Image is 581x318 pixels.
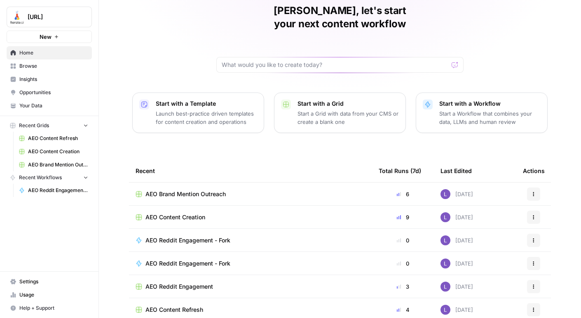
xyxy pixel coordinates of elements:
[19,89,88,96] span: Opportunities
[28,148,88,155] span: AEO Content Creation
[7,73,92,86] a: Insights
[19,62,88,70] span: Browse
[7,46,92,59] a: Home
[156,100,257,108] p: Start with a Template
[439,109,541,126] p: Start a Workflow that combines your data, LLMs and human review
[440,259,473,268] div: [DATE]
[216,4,464,31] h1: [PERSON_NAME], let's start your next content workflow
[136,159,365,182] div: Recent
[40,33,52,41] span: New
[15,132,92,145] a: AEO Content Refresh
[19,49,88,57] span: Home
[298,100,399,108] p: Start with a Grid
[136,259,365,268] a: AEO Reddit Engagement - Fork
[156,109,257,126] p: Launch best-practice driven templates for content creation and operations
[440,235,450,245] img: rn7sh892ioif0lo51687sih9ndqw
[7,301,92,315] button: Help + Support
[28,161,88,168] span: AEO Brand Mention Outreach
[440,189,450,199] img: rn7sh892ioif0lo51687sih9ndqw
[136,236,365,244] a: AEO Reddit Engagement - Fork
[19,122,49,129] span: Recent Grids
[379,259,427,268] div: 0
[28,187,88,194] span: AEO Reddit Engagement - Fork
[416,93,548,133] button: Start with a WorkflowStart a Workflow that combines your data, LLMs and human review
[440,212,450,222] img: rn7sh892ioif0lo51687sih9ndqw
[145,190,226,198] span: AEO Brand Mention Outreach
[379,159,421,182] div: Total Runs (7d)
[7,7,92,27] button: Workspace: Iterate.AI
[7,171,92,184] button: Recent Workflows
[28,135,88,142] span: AEO Content Refresh
[222,61,448,69] input: What would you like to create today?
[298,109,399,126] p: Start a Grid with data from your CMS or create a blank one
[7,59,92,73] a: Browse
[132,93,264,133] button: Start with a TemplateLaunch best-practice driven templates for content creation and operations
[379,213,427,221] div: 9
[379,190,427,198] div: 6
[440,282,473,292] div: [DATE]
[7,31,92,43] button: New
[379,306,427,314] div: 4
[19,278,88,285] span: Settings
[440,235,473,245] div: [DATE]
[28,13,77,21] span: [URL]
[15,158,92,171] a: AEO Brand Mention Outreach
[440,305,473,315] div: [DATE]
[523,159,545,182] div: Actions
[274,93,406,133] button: Start with a GridStart a Grid with data from your CMS or create a blank one
[440,282,450,292] img: rn7sh892ioif0lo51687sih9ndqw
[440,159,472,182] div: Last Edited
[19,76,88,83] span: Insights
[145,259,230,268] span: AEO Reddit Engagement - Fork
[145,236,230,244] span: AEO Reddit Engagement - Fork
[440,305,450,315] img: rn7sh892ioif0lo51687sih9ndqw
[145,282,213,291] span: AEO Reddit Engagement
[440,259,450,268] img: rn7sh892ioif0lo51687sih9ndqw
[7,86,92,99] a: Opportunities
[136,190,365,198] a: AEO Brand Mention Outreach
[7,119,92,132] button: Recent Grids
[136,213,365,221] a: AEO Content Creation
[9,9,24,24] img: Iterate.AI Logo
[440,212,473,222] div: [DATE]
[440,189,473,199] div: [DATE]
[19,291,88,299] span: Usage
[136,282,365,291] a: AEO Reddit Engagement
[19,102,88,109] span: Your Data
[19,304,88,312] span: Help + Support
[15,145,92,158] a: AEO Content Creation
[145,213,205,221] span: AEO Content Creation
[19,174,62,181] span: Recent Workflows
[439,100,541,108] p: Start with a Workflow
[15,184,92,197] a: AEO Reddit Engagement - Fork
[379,236,427,244] div: 0
[136,306,365,314] a: AEO Content Refresh
[7,275,92,288] a: Settings
[7,288,92,301] a: Usage
[7,99,92,112] a: Your Data
[379,282,427,291] div: 3
[145,306,203,314] span: AEO Content Refresh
